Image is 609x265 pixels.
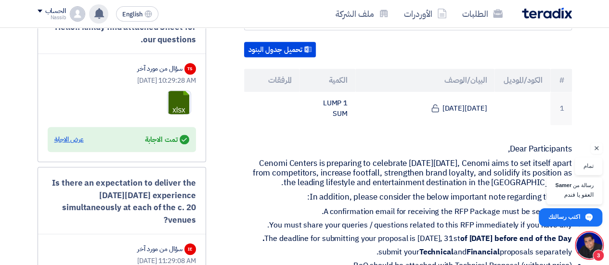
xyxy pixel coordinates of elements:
li: A confirmation email for receiving the RFP Package must be sent [DATE]. [252,207,572,216]
div: Is there an expectation to deliver the [DATE][DATE] experience simultaneously at each of the c. 2... [48,177,196,226]
div: IE [184,243,196,255]
span: تمام [583,162,594,171]
span: رسالة من [573,183,594,188]
a: Smart_art_questions_1753169138262.xlsx [168,91,245,149]
td: [DATE][DATE] [355,92,494,125]
strong: Technical [419,246,454,258]
a: فتح المحادثة [576,232,602,258]
strong: of [DATE] before end of the Day. [262,233,571,244]
th: المرفقات [244,69,300,92]
a: الأوردرات [396,2,454,25]
td: 1 [550,92,572,125]
img: Teradix logo [522,8,572,19]
span: English [122,11,143,18]
span: Samer [555,183,571,188]
div: تمت الاجابة [144,133,189,146]
li: The deadline for submitting your proposal is [DATE], 31st [252,234,572,243]
th: الكمية [299,69,355,92]
span: اكتب رسالتك [548,209,580,226]
button: English [116,6,158,22]
div: Hello.. kinldy find attached Sheet for our questions. [48,21,196,46]
a: الطلبات [454,2,510,25]
div: الحساب [45,7,66,15]
td: 1 LUMP SUM [299,92,355,125]
div: سؤال من مورد آخر [137,63,182,74]
div: Nassib [38,15,66,20]
p: Dear Participants, [244,144,572,154]
a: ملف الشركة [328,2,396,25]
img: profile_test.png [70,6,85,22]
span: العفو يا فندم [555,190,594,200]
th: الكود/الموديل [494,69,550,92]
th: # [550,69,572,92]
div: سؤال من مورد آخر [137,244,182,254]
span: 3 [593,250,604,261]
li: submit your and proposals separately. [252,247,572,257]
div: [DATE] 10:29:28 AM [48,76,196,86]
button: تحميل جدول البنود [244,42,316,57]
p: Cenomi Centers is preparing to celebrate [DATE][DATE], Cenomi aims to set itself apart from compe... [244,159,572,188]
strong: Financial [466,246,499,258]
p: In addition, please consider the below important note regarding the RFP: [244,192,572,202]
li: You must share your queries / questions related to this RFP immediately if you have any. [252,220,572,230]
th: البيان/الوصف [355,69,494,92]
div: عرض الاجابة [54,135,84,144]
div: TS [184,63,196,75]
